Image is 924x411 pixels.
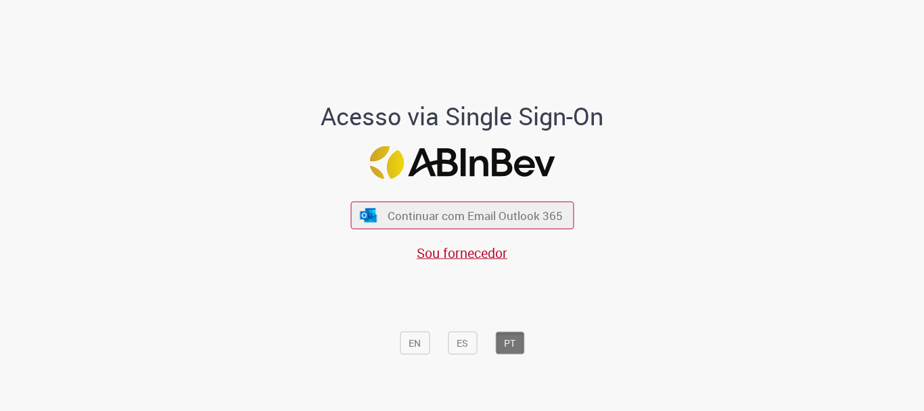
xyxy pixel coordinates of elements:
img: Logo ABInBev [369,146,555,179]
button: PT [495,332,524,355]
button: EN [400,332,430,355]
span: Continuar com Email Outlook 365 [388,208,563,223]
button: ES [448,332,477,355]
img: ícone Azure/Microsoft 360 [359,208,378,222]
h1: Acesso via Single Sign-On [275,103,650,130]
button: ícone Azure/Microsoft 360 Continuar com Email Outlook 365 [350,202,574,230]
a: Sou fornecedor [417,244,507,262]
